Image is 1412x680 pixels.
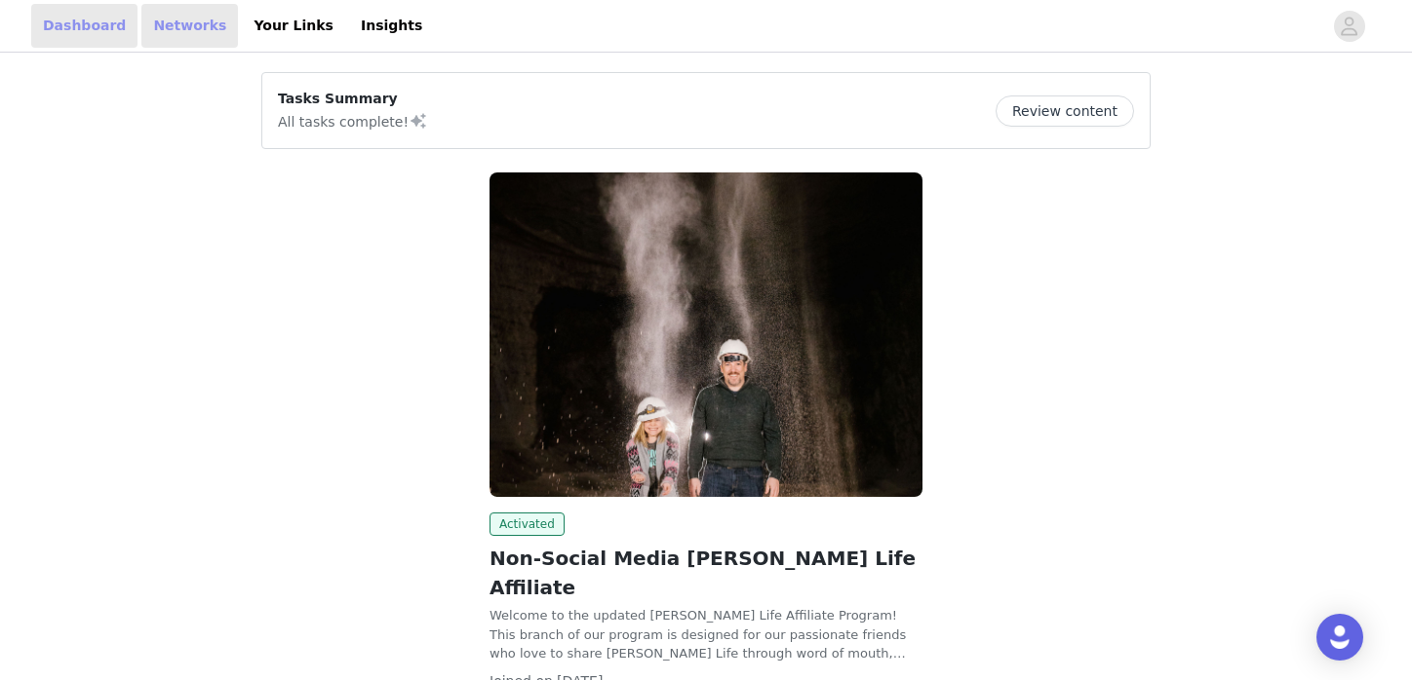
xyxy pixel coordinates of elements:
p: Welcome to the updated [PERSON_NAME] Life Affiliate Program! This branch of our program is design... [490,606,922,663]
a: Your Links [242,4,345,48]
button: Review content [996,95,1134,127]
a: Networks [141,4,238,48]
p: All tasks complete! [278,109,428,132]
div: Open Intercom Messenger [1316,614,1363,661]
img: Real Salt [490,172,922,497]
span: Activated [490,512,565,536]
div: avatar [1340,11,1358,42]
a: Dashboard [31,4,137,48]
h2: Non-Social Media [PERSON_NAME] Life Affiliate [490,544,922,602]
p: Tasks Summary [278,89,428,109]
a: Insights [349,4,434,48]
